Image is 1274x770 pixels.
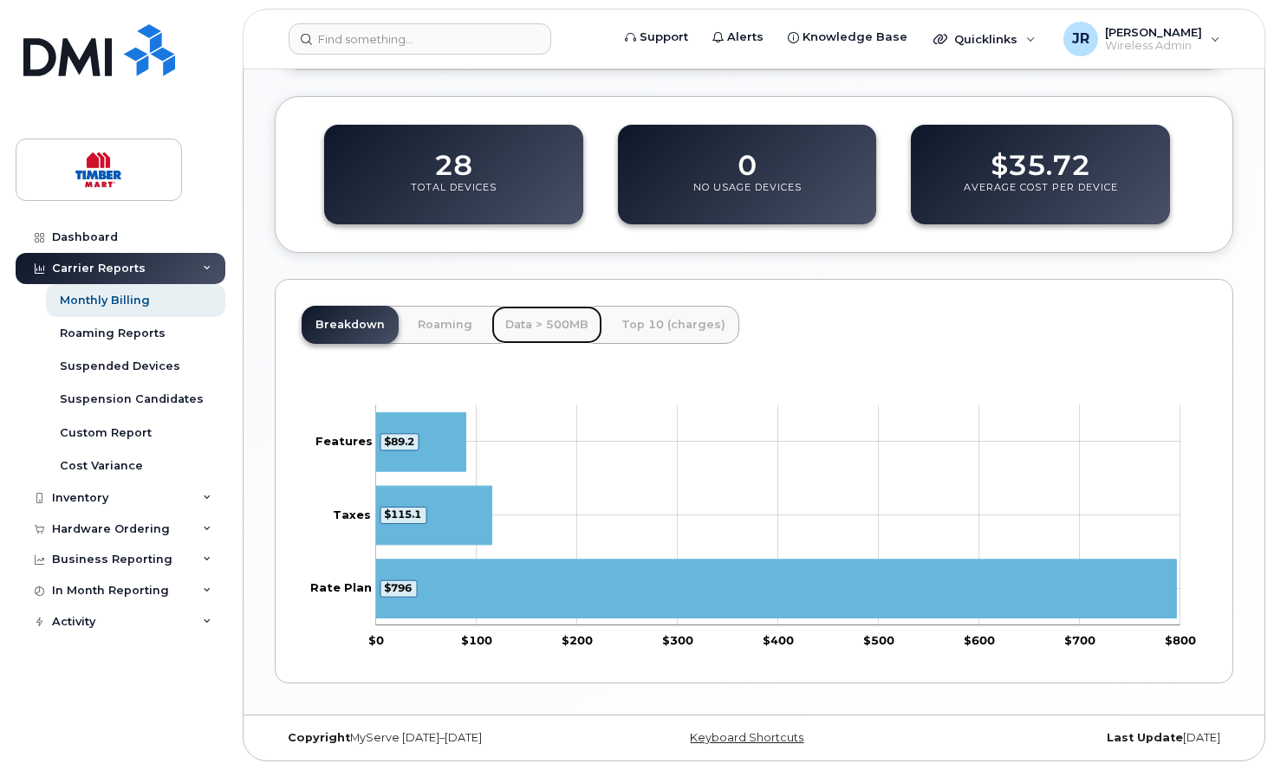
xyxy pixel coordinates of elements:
a: Roaming [404,306,486,344]
input: Find something... [289,23,551,55]
div: MyServe [DATE]–[DATE] [275,731,595,745]
tspan: $100 [461,632,492,646]
a: Support [613,20,700,55]
span: Quicklinks [954,32,1017,46]
a: Top 10 (charges) [608,306,739,344]
tspan: $796 [384,581,412,594]
a: Keyboard Shortcuts [690,731,803,744]
p: Total Devices [411,181,497,212]
dd: 28 [434,133,472,181]
tspan: $0 [368,632,384,646]
tspan: Taxes [333,507,371,521]
div: Jonathan Ridley [1051,22,1232,56]
p: Average Cost Per Device [964,181,1118,212]
tspan: $500 [863,632,894,646]
tspan: $115.1 [384,508,421,521]
tspan: $700 [1064,632,1095,646]
tspan: $600 [964,632,995,646]
dd: $35.72 [991,133,1090,181]
tspan: $300 [662,632,693,646]
p: No Usage Devices [693,181,802,212]
a: Breakdown [302,306,399,344]
iframe: Messenger Launcher [1199,695,1261,757]
tspan: $200 [562,632,593,646]
a: Data > 500MB [491,306,602,344]
span: JR [1072,29,1089,49]
span: Wireless Admin [1105,39,1202,53]
tspan: $89.2 [384,434,414,447]
a: Knowledge Base [776,20,920,55]
tspan: Features [315,434,373,448]
div: Quicklinks [921,22,1048,56]
a: Alerts [700,20,776,55]
tspan: $400 [763,632,794,646]
span: Alerts [727,29,764,46]
span: [PERSON_NAME] [1105,25,1202,39]
g: Series [376,412,1176,618]
dd: 0 [738,133,757,181]
g: Chart [310,404,1196,646]
span: Knowledge Base [803,29,907,46]
tspan: $800 [1165,632,1196,646]
span: Support [640,29,688,46]
tspan: Rate Plan [310,580,372,594]
strong: Last Update [1107,731,1183,744]
div: [DATE] [913,731,1233,745]
strong: Copyright [288,731,350,744]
